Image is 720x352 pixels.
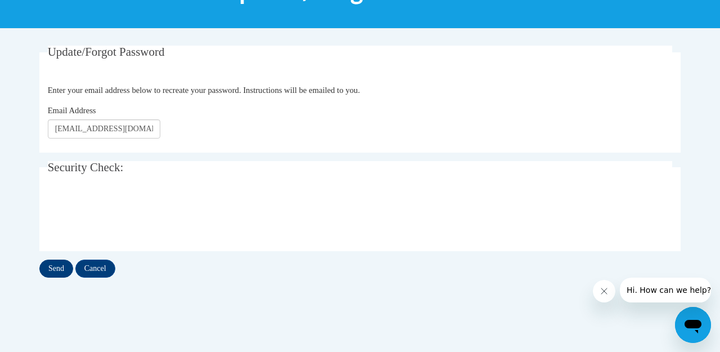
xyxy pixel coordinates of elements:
span: Security Check: [48,161,124,174]
span: Enter your email address below to recreate your password. Instructions will be emailed to you. [48,86,360,95]
iframe: Message from company [620,278,711,302]
input: Email [48,119,160,139]
iframe: Close message [593,280,615,302]
span: Update/Forgot Password [48,45,165,59]
input: Send [39,260,73,278]
span: Email Address [48,106,96,115]
iframe: Button to launch messaging window [675,307,711,343]
input: Cancel [75,260,115,278]
iframe: reCAPTCHA [48,193,219,237]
